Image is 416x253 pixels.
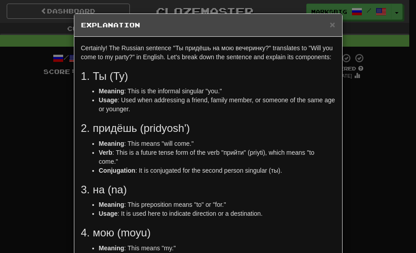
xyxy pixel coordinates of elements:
[99,87,335,96] li: : This is the informal singular "you."
[99,244,124,252] strong: Meaning
[330,19,335,30] span: ×
[81,184,335,196] h3: 3. на (na)
[99,210,118,217] strong: Usage
[99,201,124,208] strong: Meaning
[330,20,335,29] button: Close
[99,87,124,95] strong: Meaning
[99,166,335,175] li: : It is conjugated for the second person singular (ты).
[99,149,112,156] strong: Verb
[81,70,335,82] h3: 1. Ты (Ty)
[99,148,335,166] li: : This is a future tense form of the verb "прийти" (priyti), which means "to come."
[81,21,335,30] h5: Explanation
[99,140,124,147] strong: Meaning
[99,244,335,253] li: : This means "my."
[99,96,335,113] li: : Used when addressing a friend, family member, or someone of the same age or younger.
[99,209,335,218] li: : It is used here to indicate direction or a destination.
[99,167,136,174] strong: Conjugation
[99,139,335,148] li: : This means "will come."
[99,200,335,209] li: : This preposition means "to" or "for."
[81,227,335,239] h3: 4. мою (moyu)
[81,44,335,61] p: Certainly! The Russian sentence "Ты придёшь на мою вечеринку?" translates to "Will you come to my...
[99,96,118,104] strong: Usage
[81,122,335,134] h3: 2. придёшь (pridyosh')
